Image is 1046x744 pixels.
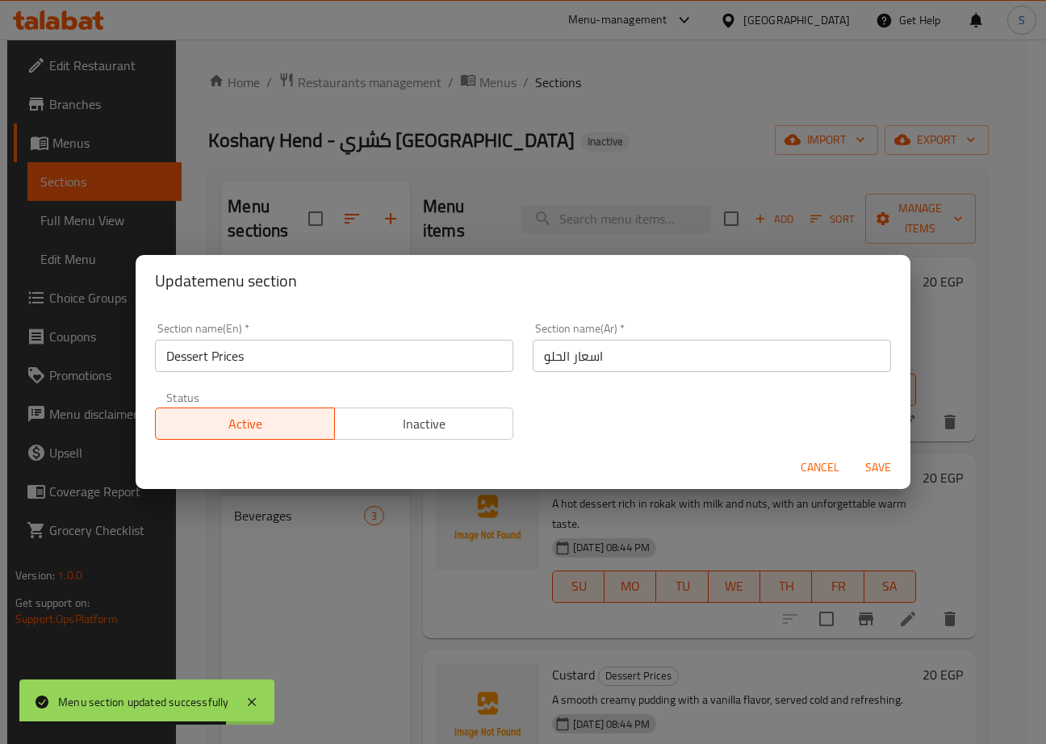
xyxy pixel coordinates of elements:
span: Inactive [341,412,508,436]
button: Inactive [334,408,514,440]
div: Menu section updated successfully [58,693,229,711]
span: Active [162,412,328,436]
input: Please enter section name(ar) [533,340,891,372]
span: Save [859,458,897,478]
button: Save [852,453,904,483]
span: Cancel [801,458,839,478]
h2: Update menu section [155,268,891,294]
button: Cancel [794,453,846,483]
input: Please enter section name(en) [155,340,513,372]
button: Active [155,408,335,440]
